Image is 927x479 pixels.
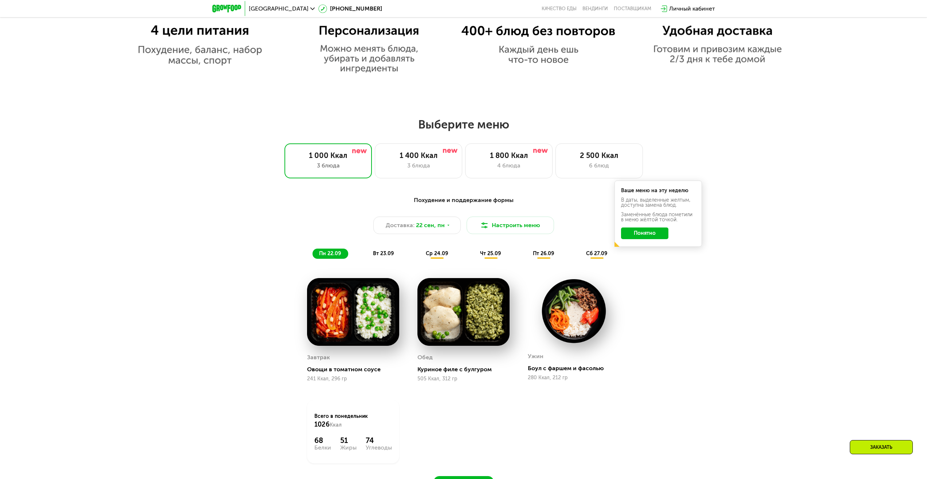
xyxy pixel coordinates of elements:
div: Заказать [850,440,913,454]
span: 1026 [314,420,330,428]
div: Белки [314,445,331,451]
div: 6 блюд [563,161,635,170]
a: Вендинги [582,6,608,12]
span: пн 22.09 [319,250,341,257]
h2: Выберите меню [23,117,904,132]
div: Овощи в томатном соусе [307,366,405,373]
div: Ваше меню на эту неделю [621,188,695,193]
div: Углеводы [366,445,392,451]
div: Боул с фаршем и фасолью [528,365,626,372]
div: Заменённые блюда пометили в меню жёлтой точкой. [621,212,695,222]
span: пт 26.09 [533,250,554,257]
div: 51 [340,436,357,445]
div: поставщикам [614,6,651,12]
span: сб 27.09 [586,250,607,257]
div: 1 000 Ккал [292,151,364,160]
a: [PHONE_NUMBER] [318,4,382,13]
div: 2 500 Ккал [563,151,635,160]
div: 1 400 Ккал [382,151,455,160]
span: чт 25.09 [480,250,501,257]
button: Понятно [621,227,668,239]
div: Куриное филе с булгуром [417,366,515,373]
div: 280 Ккал, 212 гр [528,375,620,381]
div: 4 блюда [473,161,545,170]
div: 68 [314,436,331,445]
span: [GEOGRAPHIC_DATA] [249,6,309,12]
div: 3 блюда [292,161,364,170]
span: Ккал [330,422,342,428]
a: Качество еды [542,6,577,12]
span: вт 23.09 [373,250,394,257]
div: Всего в понедельник [314,413,392,429]
div: Завтрак [307,352,330,363]
span: 22 сен, пн [416,221,445,230]
div: Ужин [528,351,543,362]
div: 241 Ккал, 296 гр [307,376,399,382]
div: 505 Ккал, 312 гр [417,376,510,382]
div: В даты, выделенные желтым, доступна замена блюд. [621,198,695,208]
span: ср 24.09 [426,250,448,257]
div: 1 800 Ккал [473,151,545,160]
div: 74 [366,436,392,445]
div: 3 блюда [382,161,455,170]
button: Настроить меню [467,217,554,234]
div: Жиры [340,445,357,451]
div: Похудение и поддержание формы [248,196,679,205]
div: Обед [417,352,433,363]
span: Доставка: [386,221,415,230]
div: Личный кабинет [669,4,715,13]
